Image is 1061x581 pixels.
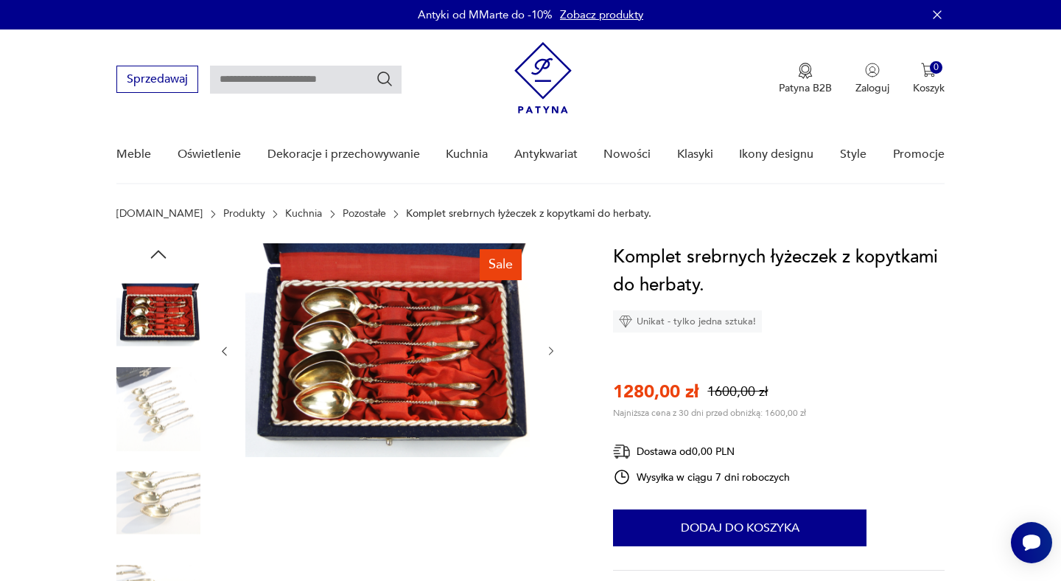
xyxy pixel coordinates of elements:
[613,310,762,333] div: Unikat - tylko jedna sztuka!
[893,126,945,183] a: Promocje
[613,442,631,461] img: Ikona dostawy
[406,208,651,220] p: Komplet srebrnych łyżeczek z kopytkami do herbaty.
[613,468,790,486] div: Wysyłka w ciągu 7 dni roboczych
[480,249,522,280] div: Sale
[619,315,632,328] img: Ikona diamentu
[855,63,889,95] button: Zaloguj
[376,70,393,88] button: Szukaj
[116,208,203,220] a: [DOMAIN_NAME]
[707,383,768,401] p: 1600,00 zł
[418,7,553,22] p: Antyki od MMarte do -10%
[267,126,420,183] a: Dekoracje i przechowywanie
[446,126,488,183] a: Kuchnia
[613,509,866,546] button: Dodaj do koszyka
[865,63,880,77] img: Ikonka użytkownika
[779,63,832,95] button: Patyna B2B
[613,380,698,404] p: 1280,00 zł
[116,75,198,86] a: Sprzedawaj
[913,63,945,95] button: 0Koszyk
[913,81,945,95] p: Koszyk
[779,81,832,95] p: Patyna B2B
[514,126,578,183] a: Antykwariat
[613,407,806,419] p: Najniższa cena z 30 dni przed obniżką: 1600,00 zł
[613,243,944,299] h1: Komplet srebrnych łyżeczek z kopytkami do herbaty.
[921,63,936,77] img: Ikona koszyka
[343,208,386,220] a: Pozostałe
[245,243,530,457] img: Zdjęcie produktu Komplet srebrnych łyżeczek z kopytkami do herbaty.
[798,63,813,79] img: Ikona medalu
[285,208,322,220] a: Kuchnia
[514,42,572,114] img: Patyna - sklep z meblami i dekoracjami vintage
[840,126,866,183] a: Style
[116,273,200,357] img: Zdjęcie produktu Komplet srebrnych łyżeczek z kopytkami do herbaty.
[560,7,643,22] a: Zobacz produkty
[930,61,942,74] div: 0
[178,126,241,183] a: Oświetlenie
[223,208,265,220] a: Produkty
[613,442,790,461] div: Dostawa od 0,00 PLN
[116,126,151,183] a: Meble
[116,461,200,545] img: Zdjęcie produktu Komplet srebrnych łyżeczek z kopytkami do herbaty.
[855,81,889,95] p: Zaloguj
[779,63,832,95] a: Ikona medaluPatyna B2B
[116,66,198,93] button: Sprzedawaj
[116,367,200,451] img: Zdjęcie produktu Komplet srebrnych łyżeczek z kopytkami do herbaty.
[603,126,651,183] a: Nowości
[1011,522,1052,563] iframe: Smartsupp widget button
[739,126,813,183] a: Ikony designu
[677,126,713,183] a: Klasyki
